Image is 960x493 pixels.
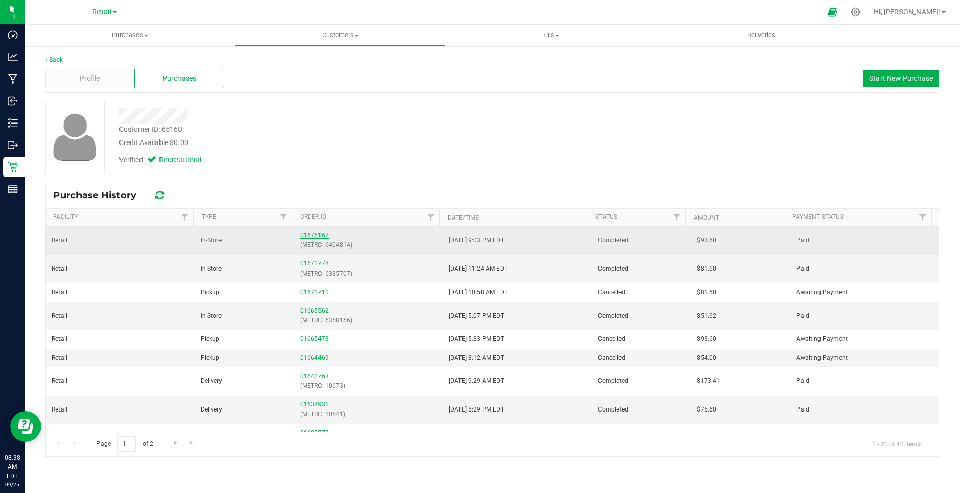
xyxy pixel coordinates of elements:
p: (METRC: 6385707) [300,269,436,279]
span: Purchase History [53,190,147,201]
inline-svg: Reports [8,184,18,194]
span: Awaiting Payment [796,334,848,344]
span: Open Ecommerce Menu [821,2,844,22]
a: 01664469 [300,354,329,361]
span: [DATE] 5:29 PM EDT [449,405,504,415]
span: Recreational [159,155,200,166]
div: Manage settings [849,7,862,17]
span: $173.41 [697,376,720,386]
p: (METRC: 10541) [300,409,436,419]
a: Filter [176,209,193,226]
button: Start New Purchase [863,70,939,87]
input: 1 [117,436,136,452]
inline-svg: Analytics [8,52,18,62]
a: Filter [275,209,292,226]
span: $81.60 [697,287,716,297]
span: $51.62 [697,311,716,321]
inline-svg: Inbound [8,96,18,106]
span: [DATE] 5:07 PM EDT [449,311,504,321]
span: 1 - 20 of 40 items [864,436,929,451]
span: $81.60 [697,264,716,274]
span: Paid [796,311,809,321]
a: 01642763 [300,373,329,380]
span: $93.60 [697,334,716,344]
span: [DATE] 5:33 PM EDT [449,334,504,344]
a: Go to the last page [185,436,199,450]
span: Retail [52,405,67,415]
div: Customer ID: 65168 [119,124,182,135]
span: In-Store [201,264,222,274]
p: 09/25 [5,481,20,488]
span: Tills [446,31,655,40]
a: Customers [235,25,445,46]
span: Awaiting Payment [796,353,848,363]
span: [DATE] 10:58 AM EDT [449,287,508,297]
span: Profile [79,73,100,84]
a: 01676162 [300,232,329,239]
a: Filter [668,209,685,226]
a: 01671778 [300,260,329,267]
span: Paid [796,236,809,245]
span: Retail [52,236,67,245]
span: Page of 2 [88,436,162,452]
inline-svg: Manufacturing [8,74,18,84]
span: Cancelled [598,334,625,344]
a: Go to the next page [168,436,183,450]
span: $54.00 [697,353,716,363]
span: Completed [598,311,628,321]
inline-svg: Dashboard [8,30,18,40]
div: Verified: [119,155,200,166]
span: Retail [92,8,112,16]
span: Purchases [163,73,196,84]
a: 01665562 [300,307,329,314]
a: Purchases [25,25,235,46]
a: Date/Time [448,214,479,221]
span: Delivery [201,405,222,415]
a: 01671711 [300,289,329,296]
inline-svg: Outbound [8,140,18,150]
span: [DATE] 9:03 PM EDT [449,236,504,245]
span: Completed [598,405,628,415]
span: Paid [796,405,809,415]
a: Type [202,213,216,220]
p: 08:38 AM EDT [5,453,20,481]
a: Order ID [300,213,326,220]
a: Payment Status [792,213,844,220]
span: $93.60 [697,236,716,245]
span: [DATE] 11:24 AM EDT [449,264,508,274]
span: In-Store [201,236,222,245]
span: Pickup [201,334,219,344]
a: Facility [53,213,78,220]
span: Purchases [25,31,235,40]
span: Completed [598,376,628,386]
img: user-icon.png [48,111,102,163]
span: Pickup [201,287,219,297]
a: Status [595,213,617,220]
p: (METRC: 6404814) [300,240,436,250]
span: Retail [52,311,67,321]
a: Filter [422,209,439,226]
span: Customers [235,31,445,40]
span: Paid [796,376,809,386]
span: Start New Purchase [869,74,933,83]
span: [DATE] 8:12 AM EDT [449,353,504,363]
iframe: Resource center [10,411,41,442]
a: Amount [694,214,719,221]
span: Retail [52,287,67,297]
span: Delivery [201,376,222,386]
span: Completed [598,236,628,245]
a: Tills [446,25,656,46]
span: Hi, [PERSON_NAME]! [874,8,941,16]
span: $75.60 [697,405,716,415]
a: Back [45,56,63,64]
span: Retail [52,376,67,386]
span: Pickup [201,353,219,363]
a: Filter [914,209,931,226]
p: (METRC: 10673) [300,381,436,391]
a: 01638931 [300,401,329,408]
span: Retail [52,353,67,363]
span: Retail [52,334,67,344]
a: Deliveries [656,25,866,46]
inline-svg: Inventory [8,118,18,128]
a: 01625378 [300,429,329,437]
